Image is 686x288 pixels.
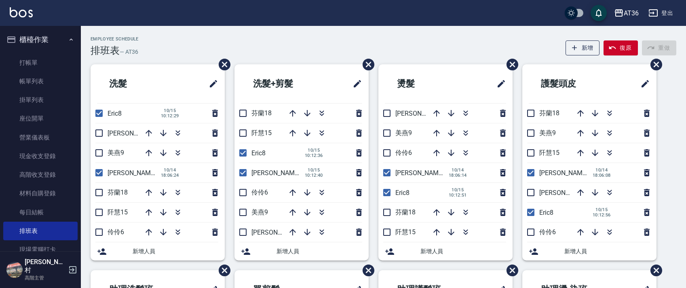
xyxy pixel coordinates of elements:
[305,148,323,153] span: 10/15
[395,129,412,137] span: 美燕9
[3,240,78,259] a: 現場電腦打卡
[611,5,642,21] button: AT36
[500,53,519,76] span: 刪除班表
[539,228,556,236] span: 伶伶6
[522,242,656,260] div: 新增人員
[161,173,179,178] span: 18:06:24
[161,167,179,173] span: 10/14
[539,169,595,177] span: [PERSON_NAME]11
[133,247,218,256] span: 新增人員
[204,74,218,93] span: 修改班表的標題
[161,108,179,113] span: 10/15
[385,69,459,98] h2: 燙髮
[3,91,78,109] a: 掛單列表
[645,6,676,21] button: 登出
[251,208,268,216] span: 美燕9
[213,258,232,282] span: 刪除班表
[3,128,78,147] a: 營業儀表板
[241,69,326,98] h2: 洗髮+剪髮
[108,208,128,216] span: 阡慧15
[3,184,78,203] a: 材料自購登錄
[3,109,78,128] a: 座位開單
[3,165,78,184] a: 高階收支登錄
[395,149,412,157] span: 伶伶6
[593,207,611,212] span: 10/15
[378,242,513,260] div: 新增人員
[108,110,122,117] span: Eric8
[3,222,78,240] a: 排班表
[3,72,78,91] a: 帳單列表
[564,247,650,256] span: 新增人員
[492,74,506,93] span: 修改班表的標題
[91,242,225,260] div: 新增人員
[395,189,409,197] span: Eric8
[644,53,663,76] span: 刪除班表
[395,228,416,236] span: 阡慧15
[305,173,323,178] span: 10:12:40
[97,69,171,98] h2: 洗髮
[635,74,650,93] span: 修改班表的標題
[395,169,451,177] span: [PERSON_NAME]11
[449,193,467,198] span: 10:12:51
[420,247,506,256] span: 新增人員
[604,40,638,55] button: 復原
[6,262,23,278] img: Person
[25,258,66,274] h5: [PERSON_NAME]村
[3,147,78,165] a: 現金收支登錄
[500,258,519,282] span: 刪除班表
[348,74,362,93] span: 修改班表的標題
[539,209,553,216] span: Eric8
[277,247,362,256] span: 新增人員
[234,242,369,260] div: 新增人員
[25,274,66,282] p: 高階主管
[593,167,611,173] span: 10/14
[3,29,78,50] button: 櫃檯作業
[251,229,307,236] span: [PERSON_NAME]16
[108,188,128,196] span: 芬蘭18
[108,169,163,177] span: [PERSON_NAME]11
[108,129,163,137] span: [PERSON_NAME]16
[357,53,376,76] span: 刪除班表
[539,189,595,197] span: [PERSON_NAME]16
[251,188,268,196] span: 伶伶6
[449,187,467,193] span: 10/15
[91,36,139,42] h2: Employee Schedule
[395,110,451,117] span: [PERSON_NAME]16
[644,258,663,282] span: 刪除班表
[449,173,467,178] span: 18:06:14
[251,149,266,157] span: Eric8
[305,153,323,158] span: 10:12:36
[539,129,556,137] span: 美燕9
[251,129,272,137] span: 阡慧15
[161,113,179,119] span: 10:12:29
[357,258,376,282] span: 刪除班表
[395,208,416,216] span: 芬蘭18
[305,167,323,173] span: 10/15
[91,45,120,56] h3: 排班表
[3,53,78,72] a: 打帳單
[593,173,611,178] span: 18:06:08
[591,5,607,21] button: save
[10,7,33,17] img: Logo
[108,228,124,236] span: 伶伶6
[251,109,272,117] span: 芬蘭18
[120,48,138,56] h6: — AT36
[449,167,467,173] span: 10/14
[566,40,600,55] button: 新增
[539,149,559,157] span: 阡慧15
[529,69,612,98] h2: 護髮頭皮
[251,169,307,177] span: [PERSON_NAME]11
[624,8,639,18] div: AT36
[3,203,78,222] a: 每日結帳
[108,149,124,157] span: 美燕9
[539,109,559,117] span: 芬蘭18
[213,53,232,76] span: 刪除班表
[593,212,611,218] span: 10:12:56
